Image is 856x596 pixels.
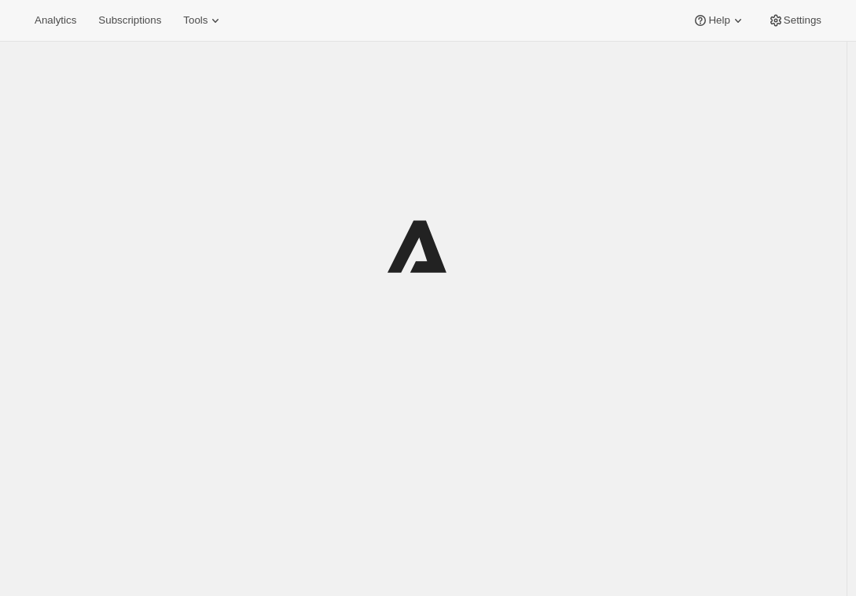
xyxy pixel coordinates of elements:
[25,9,86,31] button: Analytics
[759,9,831,31] button: Settings
[683,9,755,31] button: Help
[183,14,208,27] span: Tools
[35,14,76,27] span: Analytics
[784,14,821,27] span: Settings
[708,14,729,27] span: Help
[174,9,233,31] button: Tools
[89,9,171,31] button: Subscriptions
[98,14,161,27] span: Subscriptions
